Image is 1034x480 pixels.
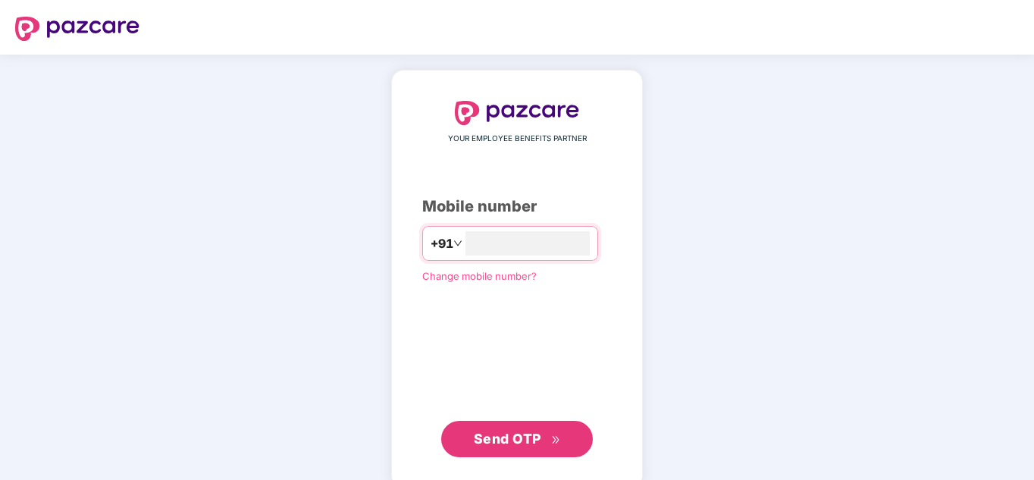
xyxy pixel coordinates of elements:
img: logo [15,17,139,41]
button: Send OTPdouble-right [441,421,593,457]
span: double-right [551,435,561,445]
span: +91 [431,234,453,253]
span: Send OTP [474,431,541,447]
div: Mobile number [422,195,612,218]
img: logo [455,101,579,125]
a: Change mobile number? [422,270,537,282]
span: down [453,239,462,248]
span: YOUR EMPLOYEE BENEFITS PARTNER [448,133,587,145]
